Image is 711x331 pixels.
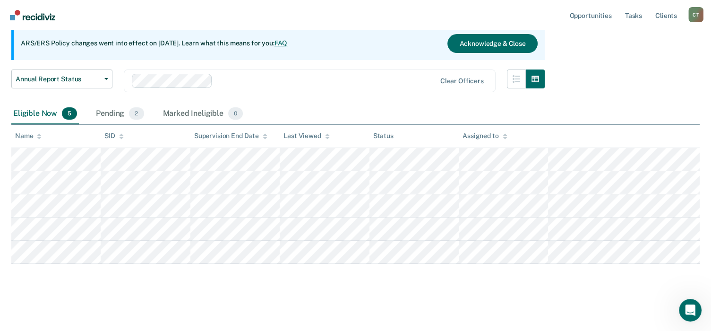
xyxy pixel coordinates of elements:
img: Recidiviz [10,10,55,20]
span: 0 [228,107,243,120]
p: ARS/ERS Policy changes went into effect on [DATE]. Learn what this means for you: [21,39,287,48]
div: SID [104,132,124,140]
div: Last Viewed [283,132,329,140]
button: Acknowledge & Close [447,34,537,53]
div: C T [688,7,703,22]
button: Annual Report Status [11,70,112,88]
div: Assigned to [463,132,507,140]
div: Status [373,132,394,140]
span: 5 [62,107,77,120]
span: 2 [129,107,144,120]
div: Marked Ineligible0 [161,104,245,124]
span: Annual Report Status [16,75,101,83]
button: Profile dropdown button [688,7,703,22]
iframe: Intercom live chat [679,299,702,322]
div: Clear officers [440,77,484,85]
div: Name [15,132,42,140]
a: FAQ [274,39,288,47]
div: Eligible Now5 [11,104,79,124]
div: Supervision End Date [194,132,267,140]
div: Pending2 [94,104,146,124]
